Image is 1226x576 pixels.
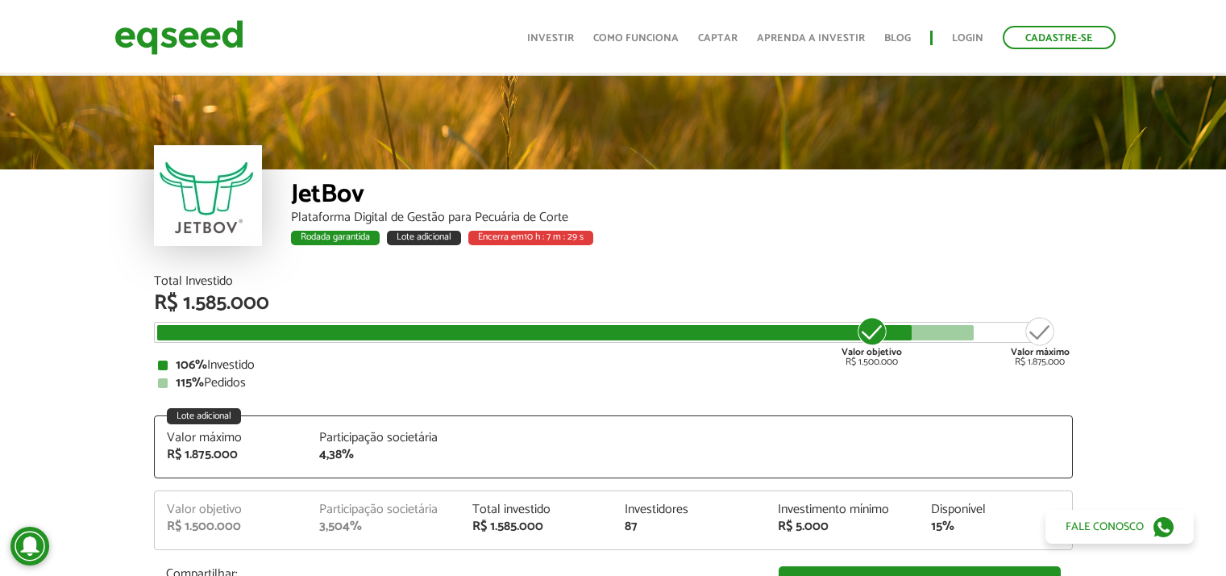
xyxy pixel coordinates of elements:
div: Lote adicional [387,231,461,245]
div: R$ 1.500.000 [842,315,902,367]
strong: Valor objetivo [842,344,902,360]
div: Encerra em [468,231,593,245]
div: R$ 1.875.000 [1011,315,1070,367]
div: Investido [158,359,1069,372]
div: Valor objetivo [167,503,296,516]
div: Pedidos [158,377,1069,390]
div: Total Investido [154,275,1073,288]
strong: 106% [176,354,207,376]
div: R$ 1.875.000 [167,449,296,461]
div: R$ 5.000 [778,520,907,533]
div: Lote adicional [167,408,241,424]
div: 3,504% [319,520,448,533]
div: 4,38% [319,449,448,461]
a: Login [952,33,983,44]
a: Captar [698,33,738,44]
a: Blog [884,33,911,44]
a: Cadastre-se [1003,26,1116,49]
div: Total investido [472,503,601,516]
div: Participação societária [319,503,448,516]
div: 87 [625,520,754,533]
div: Investidores [625,503,754,516]
div: Disponível [931,503,1060,516]
div: Participação societária [319,432,448,445]
a: Investir [527,33,574,44]
div: JetBov [291,182,1073,211]
a: Aprenda a investir [757,33,865,44]
span: 10 h : 7 m : 29 s [524,229,584,244]
div: Investimento mínimo [778,503,907,516]
div: Valor máximo [167,432,296,445]
strong: 115% [176,372,204,394]
div: Rodada garantida [291,231,380,245]
div: R$ 1.500.000 [167,520,296,533]
div: R$ 1.585.000 [154,293,1073,314]
img: EqSeed [114,16,243,59]
div: Plataforma Digital de Gestão para Pecuária de Corte [291,211,1073,224]
a: Fale conosco [1045,510,1194,544]
a: Como funciona [593,33,679,44]
strong: Valor máximo [1011,344,1070,360]
div: R$ 1.585.000 [472,520,601,533]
